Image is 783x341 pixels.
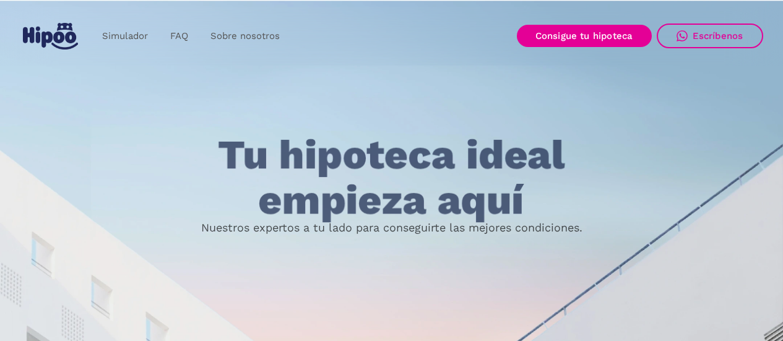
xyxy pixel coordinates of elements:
a: Simulador [91,24,159,48]
div: Escríbenos [693,30,743,41]
a: Sobre nosotros [199,24,291,48]
h1: Tu hipoteca ideal empieza aquí [157,132,626,222]
a: FAQ [159,24,199,48]
a: Consigue tu hipoteca [517,25,652,47]
a: Escríbenos [657,24,763,48]
p: Nuestros expertos a tu lado para conseguirte las mejores condiciones. [201,223,582,233]
a: home [20,18,81,54]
